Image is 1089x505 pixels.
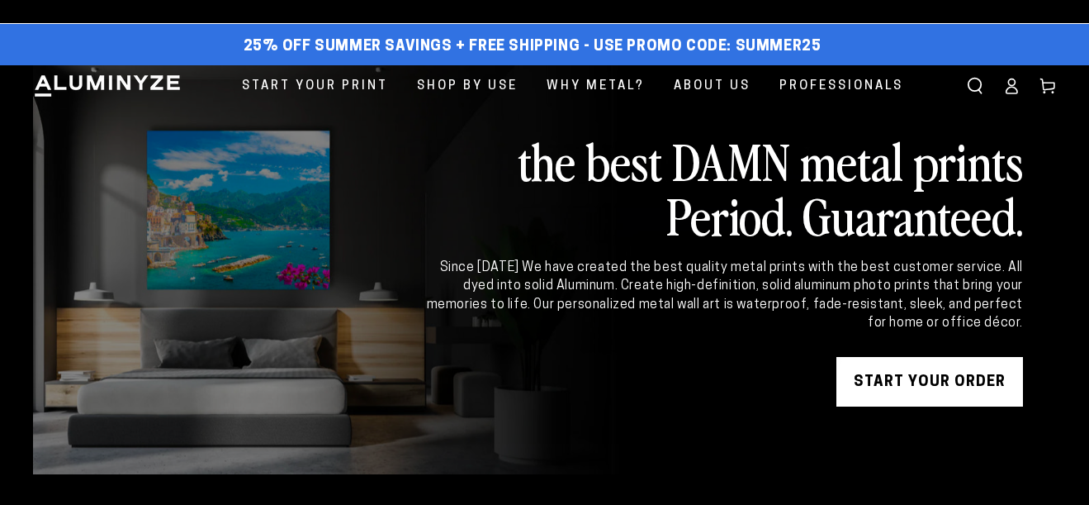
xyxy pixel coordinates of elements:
[405,65,530,107] a: Shop By Use
[33,74,182,98] img: Aluminyze
[417,75,518,98] span: Shop By Use
[230,65,400,107] a: Start Your Print
[674,75,750,98] span: About Us
[534,65,657,107] a: Why Metal?
[244,38,821,56] span: 25% off Summer Savings + Free Shipping - Use Promo Code: SUMMER25
[779,75,903,98] span: Professionals
[424,133,1023,242] h2: the best DAMN metal prints Period. Guaranteed.
[661,65,763,107] a: About Us
[242,75,388,98] span: Start Your Print
[767,65,916,107] a: Professionals
[424,259,1023,333] div: Since [DATE] We have created the best quality metal prints with the best customer service. All dy...
[836,357,1023,407] a: START YOUR Order
[957,68,993,104] summary: Search our site
[547,75,645,98] span: Why Metal?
